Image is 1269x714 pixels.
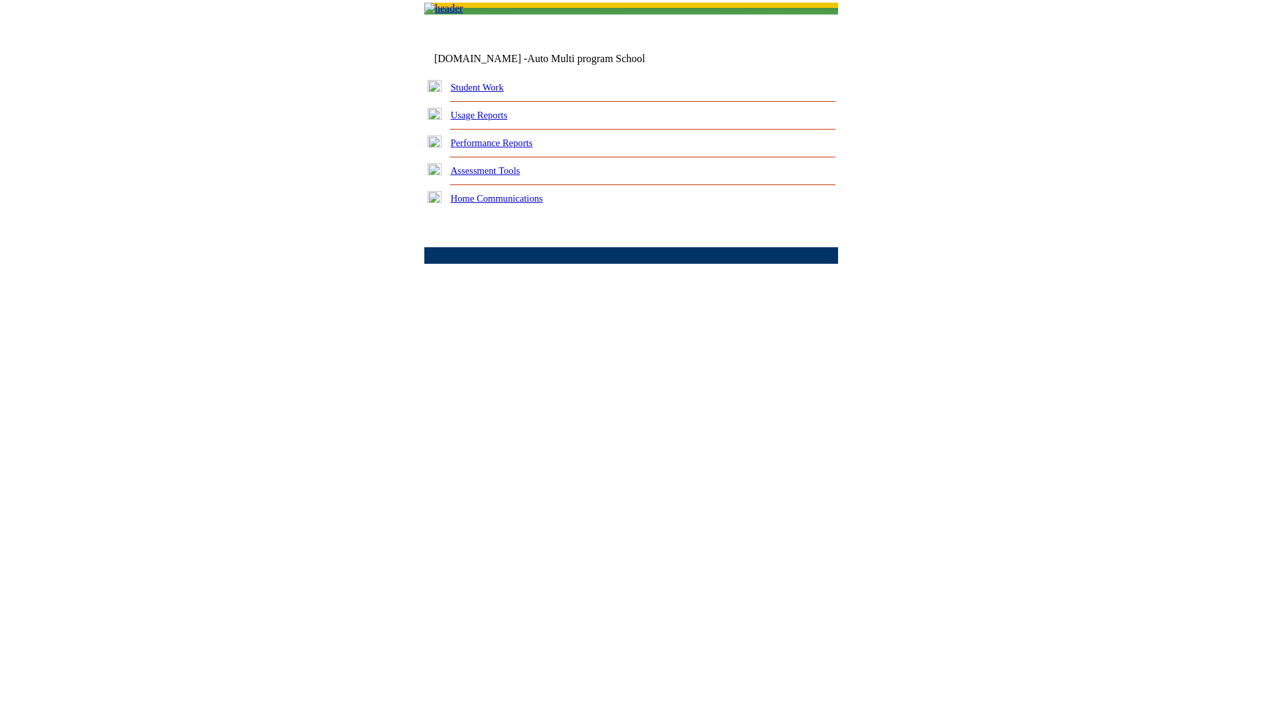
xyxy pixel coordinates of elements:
[451,193,543,204] a: Home Communications
[451,110,508,120] a: Usage Reports
[451,82,504,93] a: Student Work
[451,165,520,176] a: Assessment Tools
[428,80,442,92] img: plus.gif
[527,53,645,64] nobr: Auto Multi program School
[424,3,463,15] img: header
[428,163,442,175] img: plus.gif
[428,108,442,120] img: plus.gif
[434,53,677,65] td: [DOMAIN_NAME] -
[451,138,533,148] a: Performance Reports
[428,136,442,147] img: plus.gif
[428,191,442,203] img: plus.gif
